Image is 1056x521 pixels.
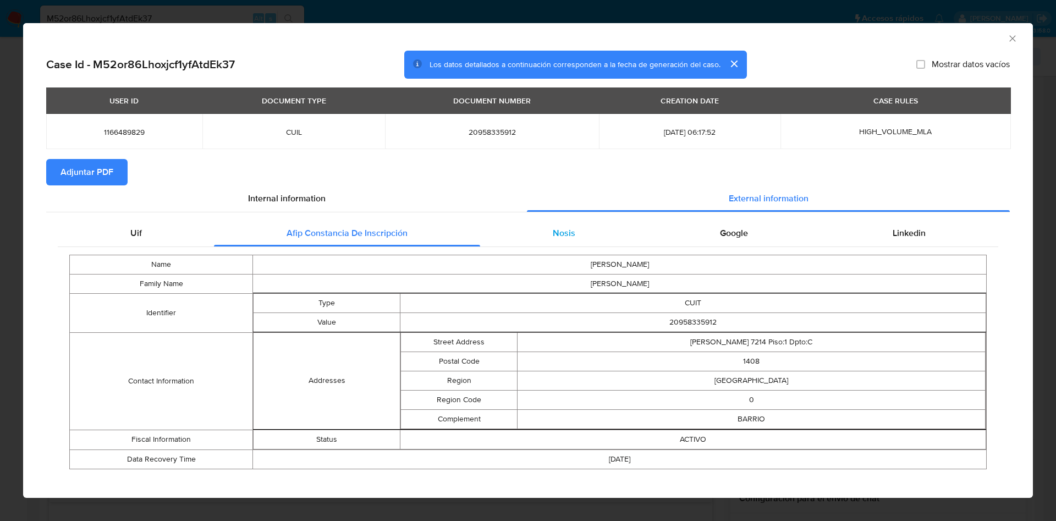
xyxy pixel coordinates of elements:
div: DOCUMENT TYPE [255,91,333,110]
td: Fiscal Information [70,430,253,449]
td: 20958335912 [400,312,986,332]
td: CUIT [400,293,986,312]
span: Adjuntar PDF [61,160,113,184]
td: [PERSON_NAME] [253,274,987,293]
td: Type [254,293,400,312]
td: 0 [518,390,986,409]
div: CREATION DATE [654,91,725,110]
td: [DATE] [253,449,987,469]
input: Mostrar datos vacíos [916,60,925,69]
td: Data Recovery Time [70,449,253,469]
td: Addresses [254,332,400,429]
td: Identifier [70,293,253,332]
td: Status [254,430,400,449]
span: Afip Constancia De Inscripción [287,227,408,239]
span: Google [720,227,748,239]
span: External information [729,192,809,205]
span: Linkedin [893,227,926,239]
td: Value [254,312,400,332]
span: Mostrar datos vacíos [932,59,1010,70]
td: Region Code [400,390,518,409]
h2: Case Id - M52or86Lhoxjcf1yfAtdEk37 [46,57,235,72]
span: HIGH_VOLUME_MLA [859,126,932,137]
button: Adjuntar PDF [46,159,128,185]
span: Uif [130,227,142,239]
div: Detailed external info [58,220,998,246]
span: 20958335912 [398,127,585,137]
button: cerrar [721,51,747,77]
td: Name [70,255,253,274]
td: 1408 [518,352,986,371]
td: Complement [400,409,518,429]
span: CUIL [216,127,372,137]
div: DOCUMENT NUMBER [447,91,537,110]
td: [PERSON_NAME] 7214 Piso:1 Dpto:C [518,332,986,352]
div: USER ID [103,91,145,110]
div: closure-recommendation-modal [23,23,1033,498]
td: ACTIVO [400,430,986,449]
div: Detailed info [46,185,1010,212]
span: Los datos detallados a continuación corresponden a la fecha de generación del caso. [430,59,721,70]
span: Internal information [248,192,326,205]
td: [PERSON_NAME] [253,255,987,274]
td: BARRIO [518,409,986,429]
td: Contact Information [70,332,253,430]
span: [DATE] 06:17:52 [612,127,767,137]
td: Region [400,371,518,390]
td: [GEOGRAPHIC_DATA] [518,371,986,390]
td: Street Address [400,332,518,352]
span: Nosis [553,227,575,239]
td: Family Name [70,274,253,293]
div: CASE RULES [867,91,925,110]
td: Postal Code [400,352,518,371]
span: 1166489829 [59,127,189,137]
button: Cerrar ventana [1007,33,1017,43]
